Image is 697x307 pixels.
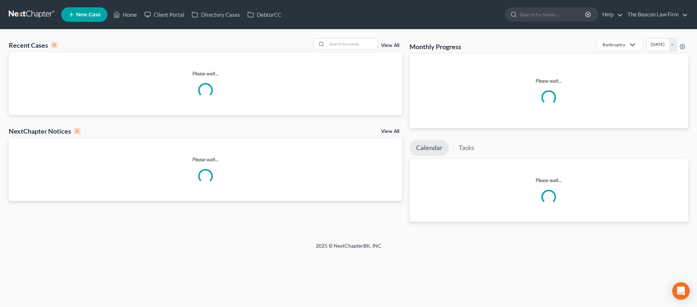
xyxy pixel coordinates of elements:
[51,42,58,48] div: 0
[9,127,81,135] div: NextChapter Notices
[9,70,402,77] p: Please wait...
[9,156,402,163] p: Please wait...
[188,8,244,21] a: Directory Cases
[110,8,141,21] a: Home
[452,140,481,156] a: Tasks
[603,42,625,48] div: Bankruptcy
[381,43,399,48] a: View All
[9,41,58,50] div: Recent Cases
[410,42,461,51] h3: Monthly Progress
[520,8,586,21] input: Search by name...
[327,39,378,49] input: Search by name...
[410,140,449,156] a: Calendar
[599,8,623,21] a: Help
[415,77,682,84] p: Please wait...
[624,8,688,21] a: The Beacon Law Firm
[74,128,81,134] div: 0
[141,242,556,255] div: 2025 © NextChapterBK, INC
[410,177,688,184] p: Please wait...
[381,129,399,134] a: View All
[244,8,285,21] a: DebtorCC
[141,8,188,21] a: Client Portal
[76,12,101,17] span: New Case
[672,282,690,300] div: Open Intercom Messenger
